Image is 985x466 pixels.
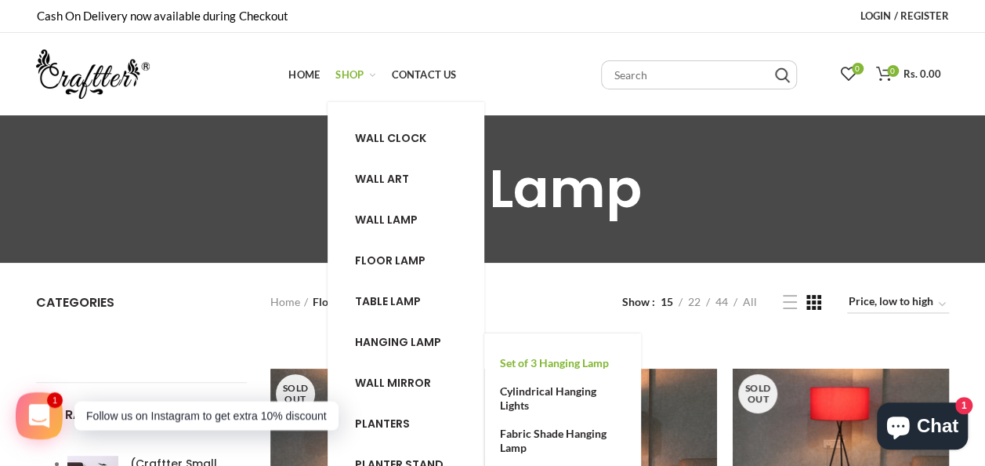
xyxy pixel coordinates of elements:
span: Wall art [355,171,409,187]
a: 44 [710,294,733,310]
a: Cylindrical Hanging Lights [500,377,625,420]
a: Wall art [355,170,485,187]
span: Floor lamp [355,253,426,268]
span: Sold Out [738,374,777,413]
span: Table lamp [355,293,421,309]
a: 0 Rs. 0.00 [868,59,949,90]
span: Set of 3 Hanging Lamp [500,356,609,370]
a: Fabric Shade Hanging Lamp [500,420,625,462]
span: Hanging lamp [355,334,441,350]
input: Search [775,67,790,83]
a: Wall lamp [355,211,485,228]
a: Home [281,59,328,90]
span: Contact Us [391,68,456,81]
span: 22 [688,295,701,308]
span: Wall lamp [355,212,418,228]
span: 44 [715,295,728,308]
a: Set of 3 Hanging Lamp [500,349,625,377]
span: Sold Out [276,374,315,413]
span: Home [288,68,320,81]
a: Hanging lamp [355,333,485,351]
a: All [737,294,762,310]
span: TOP RATED PRODUCTS [36,406,178,424]
a: 15 [655,294,679,310]
span: Floor Lamp [313,295,368,308]
a: Home [270,294,308,310]
span: 1 [49,394,62,407]
a: Planters [355,415,485,432]
span: 0 [887,65,899,77]
img: craftter.com [36,49,150,99]
span: 15 [661,295,673,308]
span: Wall clock [355,130,426,146]
a: Floor lamp [355,252,485,269]
a: Contact Us [383,59,464,90]
span: Planters [355,416,410,431]
a: 22 [683,294,706,310]
span: All [743,295,757,308]
a: Wall clock [355,129,485,147]
span: Categories [36,293,114,311]
input: Search [601,60,797,89]
span: Cylindrical Hanging Lights [500,384,596,412]
span: Login / Register [860,9,948,22]
inbox-online-store-chat: Shopify online store chat [872,402,972,453]
span: 0 [852,63,864,75]
span: Floor Lamp [343,151,642,226]
span: Show [622,294,655,310]
a: Shop [328,59,383,90]
a: Table lamp [355,293,485,310]
a: Wall mirror [355,374,485,391]
span: Rs. 0.00 [904,67,941,80]
span: Fabric Shade Hanging Lamp [500,427,607,454]
a: 0 [833,59,864,90]
span: Shop [335,68,364,81]
span: Wall mirror [355,375,431,391]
